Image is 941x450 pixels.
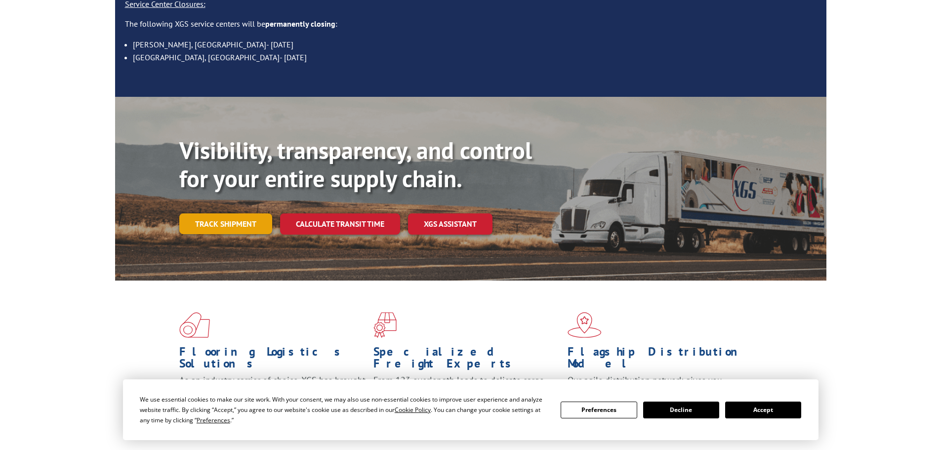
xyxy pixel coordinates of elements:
h1: Flooring Logistics Solutions [179,346,366,374]
li: [GEOGRAPHIC_DATA], [GEOGRAPHIC_DATA]- [DATE] [133,51,817,64]
button: Decline [643,402,719,418]
span: Cookie Policy [395,406,431,414]
li: [PERSON_NAME], [GEOGRAPHIC_DATA]- [DATE] [133,38,817,51]
img: xgs-icon-total-supply-chain-intelligence-red [179,312,210,338]
b: Visibility, transparency, and control for your entire supply chain. [179,135,532,194]
span: Our agile distribution network gives you nationwide inventory management on demand. [568,374,749,398]
p: From 123 overlength loads to delicate cargo, our experienced staff knows the best way to move you... [373,374,560,418]
button: Accept [725,402,801,418]
a: XGS ASSISTANT [408,213,492,235]
strong: permanently closing [265,19,335,29]
button: Preferences [561,402,637,418]
a: Calculate transit time [280,213,400,235]
p: The following XGS service centers will be : [125,18,817,38]
div: We use essential cookies to make our site work. With your consent, we may also use non-essential ... [140,394,549,425]
h1: Specialized Freight Experts [373,346,560,374]
h1: Flagship Distribution Model [568,346,754,374]
img: xgs-icon-focused-on-flooring-red [373,312,397,338]
span: Preferences [197,416,230,424]
a: Track shipment [179,213,272,234]
span: As an industry carrier of choice, XGS has brought innovation and dedication to flooring logistics... [179,374,366,409]
div: Cookie Consent Prompt [123,379,818,440]
img: xgs-icon-flagship-distribution-model-red [568,312,602,338]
